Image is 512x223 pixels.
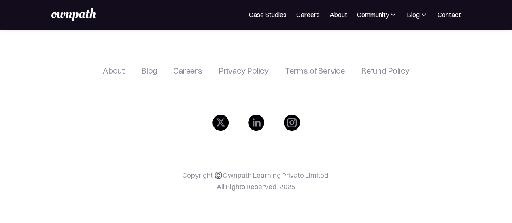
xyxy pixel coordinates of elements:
a: Terms of Service [285,66,345,76]
a: Privacy Policy [219,66,269,76]
a: Blog [141,66,157,76]
a: Case Studies [249,10,287,19]
div: Blog [407,10,420,19]
a: Refund Policy [361,66,409,76]
p: Copyright ©️Ownpath Learning Private Limited. All Rights Reserved. 2025 [25,170,487,192]
div: Community [357,10,397,19]
a: Careers [173,66,202,76]
a: About [329,10,347,19]
a: About [103,66,125,76]
div: Community [357,10,389,19]
div: Blog [407,10,428,19]
a: Contact [438,10,461,19]
a: Careers [296,10,320,19]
